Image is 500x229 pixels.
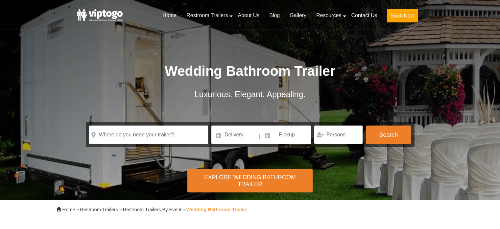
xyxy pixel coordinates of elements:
[233,8,264,23] a: About Us
[211,126,258,144] input: Delivery
[123,207,181,212] a: Restroom Trailers By Event
[366,126,411,144] button: Search
[346,8,382,23] a: Contact Us
[157,8,181,23] a: Home
[165,63,335,79] span: Wedding Bathroom Trailer
[181,8,233,23] a: Restroom Trailers
[261,126,311,144] input: Pickup
[259,126,260,147] span: |
[80,207,118,212] a: Restroom Trailers
[387,9,418,22] button: Book Now
[187,169,312,192] div: Explore Wedding Bathroom Trailer
[89,126,208,144] input: Where do you need your trailer?
[382,8,423,26] a: Book Now
[264,8,285,23] a: Blog
[314,126,363,144] input: Persons
[311,8,346,23] a: Resources
[62,207,247,212] span: → → →
[285,8,311,23] a: Gallery
[62,207,75,212] a: Home
[195,90,306,99] span: Luxurious. Elegant. Appealing.
[186,207,247,212] strong: Wedding Bathroom Trailer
